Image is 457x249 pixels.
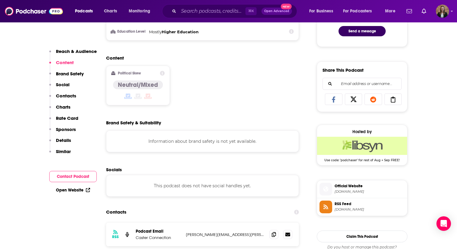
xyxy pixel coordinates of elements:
div: Search followers [322,78,402,90]
span: For Business [309,7,333,15]
div: Search podcasts, credits, & more... [168,4,303,18]
div: This podcast does not have social handles yet. [106,175,299,197]
span: Monitoring [129,7,150,15]
p: Contacts [56,93,76,99]
button: Similar [49,149,71,160]
button: open menu [305,6,341,16]
a: Official Website[DOMAIN_NAME] [319,183,405,195]
p: Social [56,82,70,87]
span: Official Website [335,183,405,189]
h4: Neutral/Mixed [118,81,158,89]
span: Mostly [149,29,162,34]
img: Podchaser - Follow, Share and Rate Podcasts [5,5,63,17]
button: Charts [49,104,70,115]
span: Use code: 'podchaser' for rest of Aug + Sep FREE! [317,155,407,162]
p: Brand Safety [56,71,84,77]
p: Caster Connection [136,235,181,240]
h3: Education Level [111,30,147,34]
button: Claim This Podcast [317,231,407,242]
p: Rate Card [56,115,78,121]
a: Share on Reddit [365,93,382,105]
a: RSS Feed[DOMAIN_NAME] [319,201,405,213]
button: Contact Podcast [49,171,97,182]
span: RSS Feed [335,201,405,207]
span: New [281,4,292,9]
h3: RSS [112,234,119,239]
button: Sponsors [49,126,76,138]
div: Information about brand safety is not yet available. [106,130,299,152]
button: Details [49,137,71,149]
button: Content [49,60,74,71]
h2: Political Skew [118,71,141,75]
span: Logged in as k_burns [436,5,449,18]
p: Details [56,137,71,143]
span: Charts [104,7,117,15]
input: Email address or username... [328,78,397,90]
div: Hosted by [317,129,407,134]
span: More [385,7,395,15]
h2: Content [106,55,294,61]
span: ⌘ K [245,7,257,15]
p: Podcast Email [136,229,181,234]
a: Share on X/Twitter [345,93,362,105]
button: open menu [339,6,381,16]
span: casterconnection.com [335,189,405,194]
button: Show profile menu [436,5,449,18]
img: User Profile [436,5,449,18]
h2: Contacts [106,206,126,218]
p: Reach & Audience [56,48,97,54]
span: For Podcasters [343,7,372,15]
a: Show notifications dropdown [419,6,429,16]
button: Brand Safety [49,71,84,82]
button: Rate Card [49,115,78,126]
h2: Socials [106,167,299,172]
p: Content [56,60,74,65]
button: open menu [381,6,403,16]
p: Similar [56,149,71,154]
button: Open AdvancedNew [261,8,292,15]
span: Podcasts [75,7,93,15]
h3: Share This Podcast [322,67,364,73]
button: Reach & Audience [49,48,97,60]
button: open menu [71,6,101,16]
div: Open Intercom Messenger [436,216,451,231]
span: feeds.libsyn.com [335,207,405,212]
button: open menu [125,6,158,16]
p: Charts [56,104,70,110]
span: Higher Education [162,29,199,34]
h2: Brand Safety & Suitability [106,120,161,126]
a: Show notifications dropdown [404,6,414,16]
button: Social [49,82,70,93]
span: Open Advanced [264,10,289,13]
a: Copy Link [384,93,402,105]
a: Libsyn Deal: Use code: 'podchaser' for rest of Aug + Sep FREE! [317,137,407,162]
a: Charts [100,6,121,16]
a: Share on Facebook [325,93,342,105]
p: [PERSON_NAME][EMAIL_ADDRESS][PERSON_NAME][DOMAIN_NAME] [186,232,264,237]
p: Sponsors [56,126,76,132]
a: Open Website [56,188,90,193]
button: Send a message [339,26,386,36]
input: Search podcasts, credits, & more... [179,6,245,16]
button: Contacts [49,93,76,104]
img: Libsyn Deal: Use code: 'podchaser' for rest of Aug + Sep FREE! [317,137,407,155]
